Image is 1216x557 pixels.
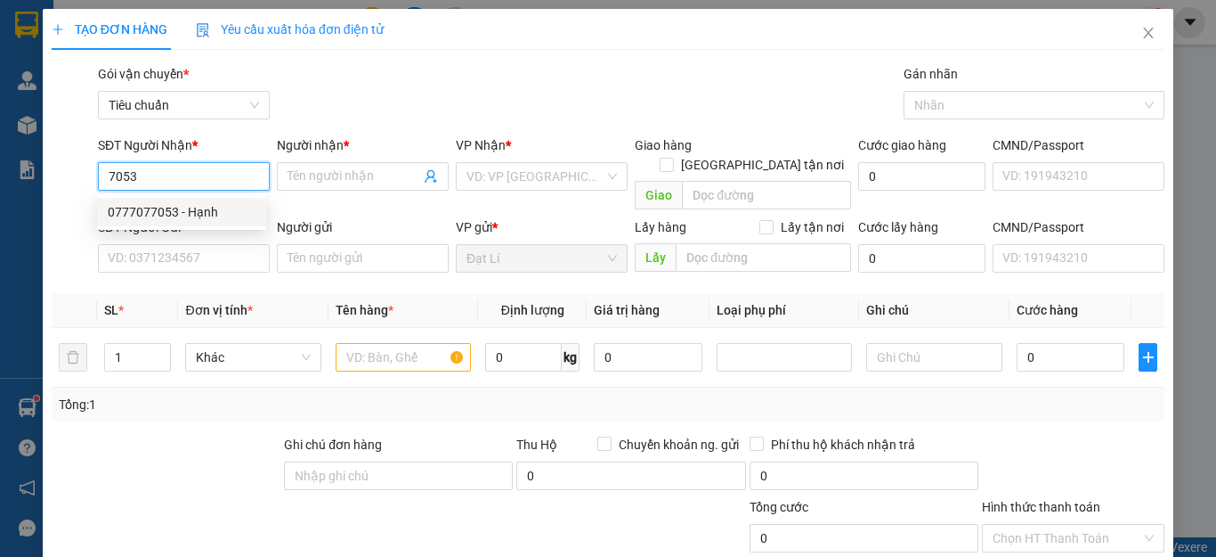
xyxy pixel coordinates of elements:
span: [GEOGRAPHIC_DATA] tận nơi [674,155,851,175]
input: Dọc đường [682,181,851,209]
strong: 1900 633 614 [119,44,196,57]
div: SĐT Người Nhận [98,135,270,155]
span: kg [562,343,580,372]
span: Lấy hàng [635,220,686,234]
div: Người gửi [277,217,449,237]
input: VD: Bàn, Ghế [336,343,471,372]
span: ĐC: QL14, Chợ Đạt Lý [7,87,94,96]
span: Gói vận chuyển [98,67,189,81]
span: Thu Hộ [516,438,557,452]
span: plus [52,23,64,36]
span: Cước hàng [1017,303,1078,317]
span: Giá trị hàng [594,303,660,317]
div: CMND/Passport [993,135,1164,155]
input: Ghi chú đơn hàng [284,462,513,490]
span: Yêu cầu xuất hóa đơn điện tử [196,22,384,37]
span: ĐC: 266 Đồng Đen, P10, Q TB [135,87,252,96]
label: Gán nhãn [904,67,958,81]
button: delete [59,343,87,372]
span: VP Gửi: [PERSON_NAME] [7,69,109,78]
span: VP Nhận [456,138,506,152]
span: close [1141,26,1155,40]
span: Chuyển khoản ng. gửi [612,435,746,455]
span: ĐT: 0935 882 082 [135,102,201,111]
span: TẠO ĐƠN HÀNG [52,22,167,37]
div: Tổng: 1 [59,395,471,414]
input: Cước giao hàng [858,162,985,191]
label: Hình thức thanh toán [982,500,1100,514]
input: Cước lấy hàng [858,244,985,273]
span: Định lượng [501,303,564,317]
span: Đạt Lí [466,245,617,272]
div: 0777077053 - Hạnh [97,198,266,226]
input: 0 [594,343,702,372]
label: Cước lấy hàng [858,220,938,234]
span: Đơn vị tính [185,303,252,317]
span: Giao hàng [635,138,692,152]
button: Close [1123,9,1173,59]
span: SL [104,303,118,317]
div: VP gửi [456,217,628,237]
span: user-add [424,169,438,184]
span: ---------------------------------------------- [38,117,229,131]
img: logo [7,12,52,56]
span: Phí thu hộ khách nhận trả [764,435,922,455]
span: ĐT:0931 608 606 [7,102,71,111]
strong: NHẬN HÀNG NHANH - GIAO TỐC HÀNH [69,29,247,41]
label: Cước giao hàng [858,138,946,152]
div: 0777077053 - Hạnh [108,202,255,222]
th: Ghi chú [859,293,1009,328]
span: Giao [635,181,682,209]
input: Dọc đường [676,243,851,272]
span: VP Nhận: [GEOGRAPHIC_DATA] [135,64,224,82]
span: CTY TNHH DLVT TIẾN OANH [66,10,249,27]
span: Lấy tận nơi [774,217,851,237]
span: Khác [196,344,310,371]
span: Tên hàng [336,303,393,317]
span: plus [1139,350,1156,365]
input: Ghi Chú [866,343,1001,372]
div: Người nhận [277,135,449,155]
th: Loại phụ phí [709,293,859,328]
button: plus [1139,343,1157,372]
label: Ghi chú đơn hàng [284,438,382,452]
img: icon [196,23,210,37]
div: CMND/Passport [993,217,1164,237]
span: Lấy [635,243,676,272]
span: Tổng cước [750,500,808,514]
span: Tiêu chuẩn [109,92,259,119]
